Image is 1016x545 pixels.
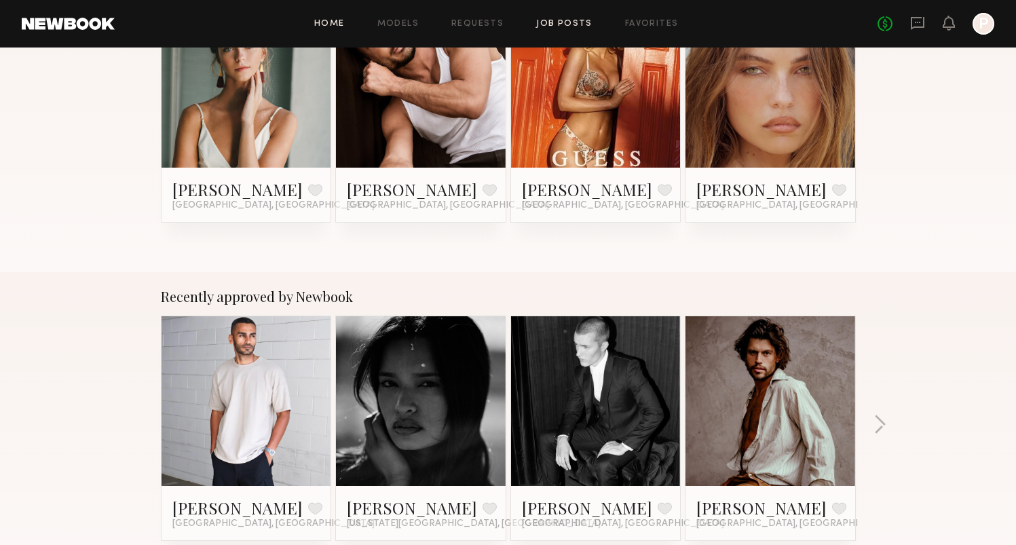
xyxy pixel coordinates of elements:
div: Recently approved by Newbook [161,288,856,305]
span: [US_STATE][GEOGRAPHIC_DATA], [GEOGRAPHIC_DATA] [347,519,601,529]
a: [PERSON_NAME] [347,497,477,519]
span: [GEOGRAPHIC_DATA], [GEOGRAPHIC_DATA] [696,200,899,211]
a: [PERSON_NAME] [172,178,303,200]
span: [GEOGRAPHIC_DATA], [GEOGRAPHIC_DATA] [696,519,899,529]
a: Job Posts [536,20,592,29]
a: [PERSON_NAME] [522,497,652,519]
a: [PERSON_NAME] [347,178,477,200]
a: Home [314,20,345,29]
a: Favorites [625,20,679,29]
a: Models [377,20,419,29]
a: [PERSON_NAME] [172,497,303,519]
a: [PERSON_NAME] [696,497,827,519]
a: Requests [451,20,504,29]
span: [GEOGRAPHIC_DATA], [GEOGRAPHIC_DATA] [522,519,724,529]
a: P [973,13,994,35]
span: [GEOGRAPHIC_DATA], [GEOGRAPHIC_DATA] [347,200,549,211]
a: [PERSON_NAME] [522,178,652,200]
span: [GEOGRAPHIC_DATA], [GEOGRAPHIC_DATA] [522,200,724,211]
span: [GEOGRAPHIC_DATA], [GEOGRAPHIC_DATA] [172,200,375,211]
a: [PERSON_NAME] [696,178,827,200]
span: [GEOGRAPHIC_DATA], [GEOGRAPHIC_DATA] [172,519,375,529]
